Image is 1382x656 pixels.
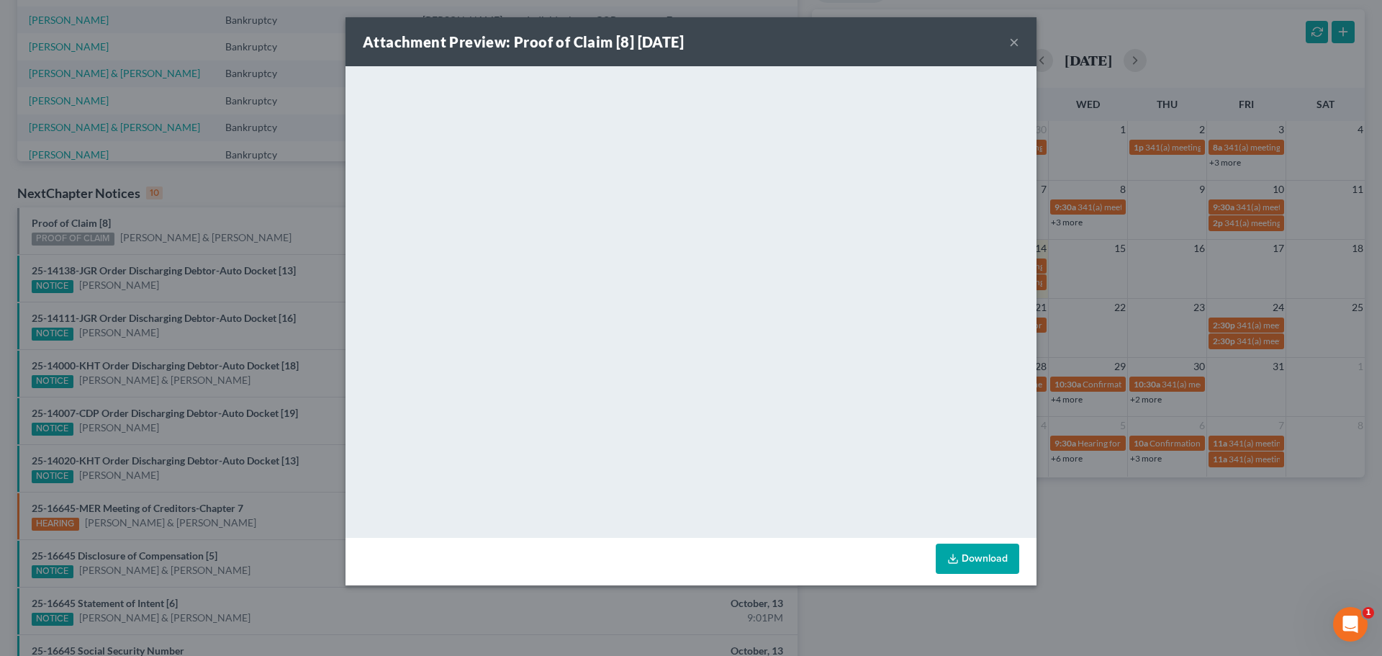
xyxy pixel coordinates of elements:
span: 1 [1363,607,1374,619]
iframe: Intercom live chat [1333,607,1368,642]
iframe: <object ng-attr-data='[URL][DOMAIN_NAME]' type='application/pdf' width='100%' height='650px'></ob... [345,66,1036,534]
a: Download [936,544,1019,574]
button: × [1009,33,1019,50]
strong: Attachment Preview: Proof of Claim [8] [DATE] [363,33,684,50]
